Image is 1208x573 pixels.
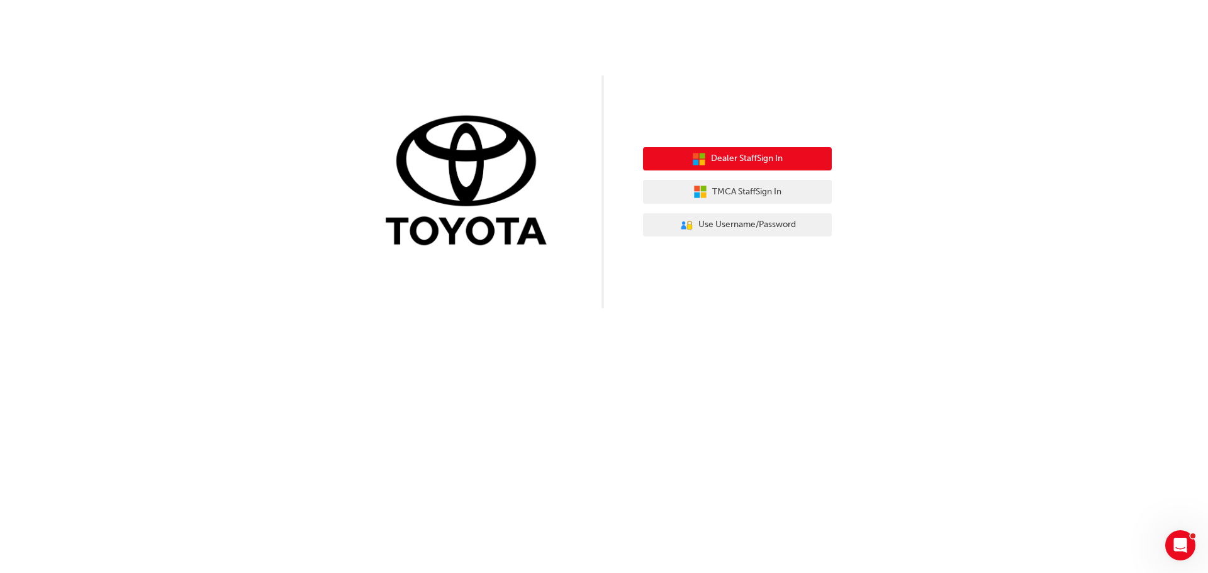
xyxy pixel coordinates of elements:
img: Trak [376,113,565,252]
button: TMCA StaffSign In [643,180,832,204]
span: TMCA Staff Sign In [712,185,781,199]
button: Dealer StaffSign In [643,147,832,171]
iframe: Intercom live chat [1165,530,1195,560]
span: Use Username/Password [698,218,796,232]
button: Use Username/Password [643,213,832,237]
span: Dealer Staff Sign In [711,152,783,166]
